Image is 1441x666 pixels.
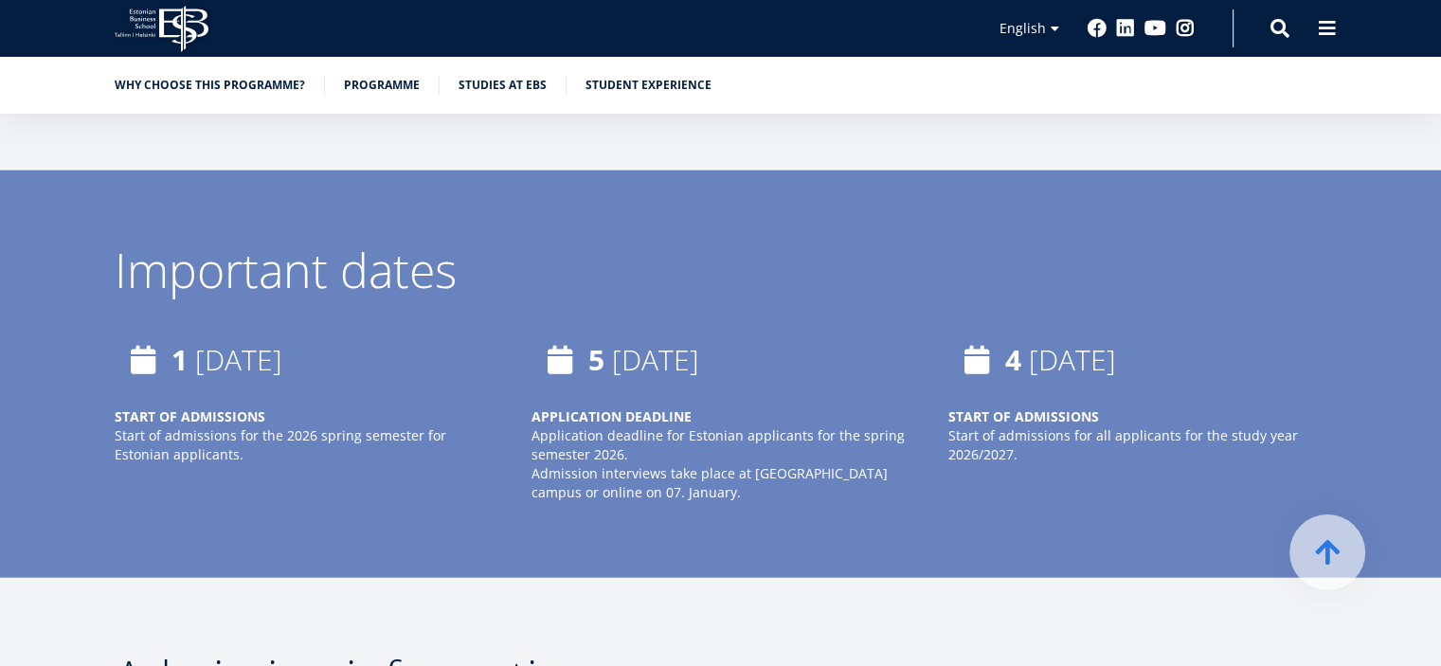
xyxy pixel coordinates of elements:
strong: START OF ADMISSIONS [115,407,265,425]
time: [DATE] [195,340,282,379]
a: Linkedin [1116,19,1135,38]
strong: 1 [171,340,188,379]
a: Facebook [1088,19,1107,38]
p: Admission interviews take place at [GEOGRAPHIC_DATA] campus or online on 07. January. [531,464,910,502]
strong: 4 [1004,340,1020,379]
input: Two-year MBA [5,289,17,301]
div: Important dates [115,246,1327,294]
a: Studies at EBS [459,76,547,95]
span: Two-year MBA [22,288,103,305]
i: Start of admissions for all applicants for the study year 2026/2027. [947,426,1297,463]
strong: START OF ADMISSIONS [947,407,1098,425]
time: [DATE] [1028,340,1115,379]
p: Start of admissions for the 2026 spring semester for Estonian applicants. [115,426,494,483]
span: Technology Innovation MBA [22,313,182,330]
input: Technology Innovation MBA [5,314,17,326]
a: Why choose this programme? [115,76,305,95]
a: Student experience [585,76,711,95]
a: Programme [344,76,420,95]
span: One-year MBA (in Estonian) [22,263,176,280]
strong: APPLICATION DEADLINE [531,407,691,425]
input: One-year MBA (in Estonian) [5,264,17,277]
time: [DATE] [611,340,698,379]
a: Instagram [1176,19,1195,38]
p: Application deadline for Estonian applicants for the spring semester 2026. [531,407,910,464]
a: Youtube [1144,19,1166,38]
strong: 5 [587,340,603,379]
span: Last Name [450,1,511,18]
